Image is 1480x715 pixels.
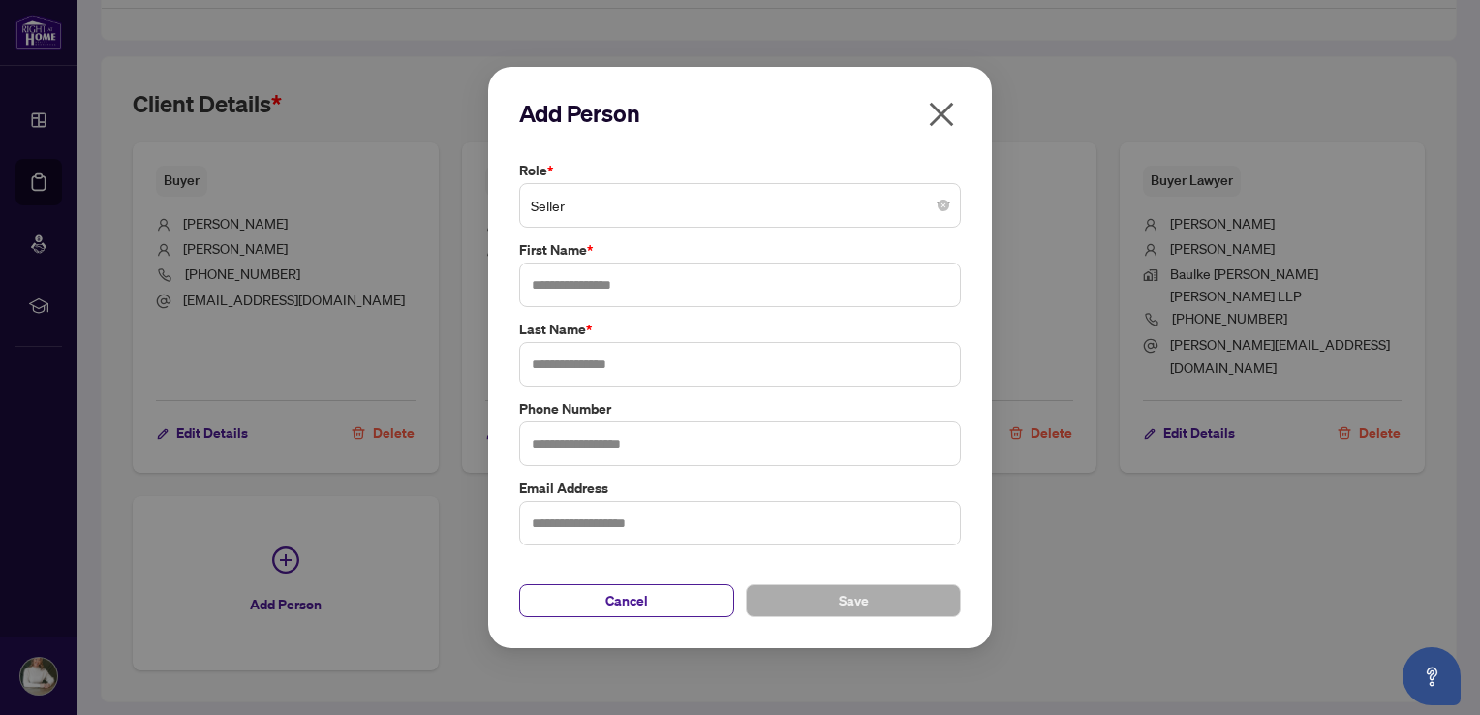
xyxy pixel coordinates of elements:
[605,585,648,616] span: Cancel
[926,99,957,130] span: close
[746,584,961,617] button: Save
[519,98,961,129] h2: Add Person
[519,239,961,261] label: First Name
[531,187,949,224] span: Seller
[1403,647,1461,705] button: Open asap
[519,160,961,181] label: Role
[519,584,734,617] button: Cancel
[938,200,949,211] span: close-circle
[519,398,961,420] label: Phone Number
[519,319,961,340] label: Last Name
[519,478,961,499] label: Email Address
